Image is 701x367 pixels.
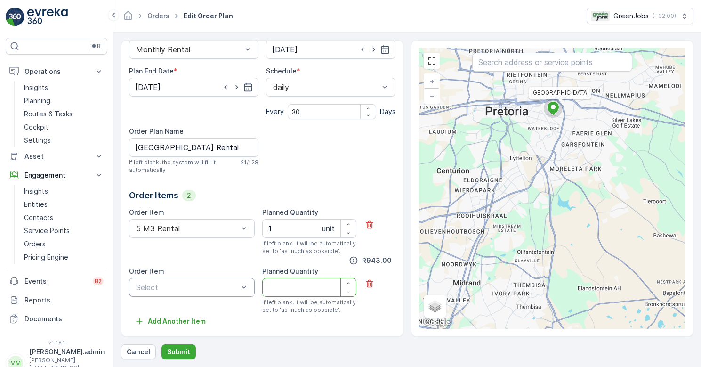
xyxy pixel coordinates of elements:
[24,213,53,222] p: Contacts
[262,299,356,314] span: If left blank, it will be automatically set to 'as much as possible'.
[167,347,190,357] p: Submit
[182,11,235,21] span: Edit Order Plan
[129,127,184,135] label: Order Plan Name
[362,256,392,264] span: R943.00
[129,67,174,75] label: Plan End Date
[24,67,89,76] p: Operations
[129,189,178,202] p: Order Items
[24,122,48,132] p: Cockpit
[6,310,107,328] a: Documents
[653,12,676,20] p: ( +02:00 )
[425,74,439,89] a: Zoom In
[24,226,70,236] p: Service Points
[123,14,133,22] a: Homepage
[421,317,452,329] img: Google
[425,54,439,68] a: View Fullscreen
[24,187,48,196] p: Insights
[425,89,439,103] a: Zoom Out
[24,152,89,161] p: Asset
[161,344,196,359] button: Submit
[345,255,395,266] button: R943.00
[136,282,238,293] p: Select
[322,223,335,234] p: unit
[421,317,452,329] a: Open this area in Google Maps (opens a new window)
[262,267,318,275] label: Planned Quantity
[591,11,610,21] img: Green_Jobs_Logo.png
[20,211,107,224] a: Contacts
[6,8,24,26] img: logo
[121,344,156,359] button: Cancel
[20,134,107,147] a: Settings
[148,317,206,326] p: Add Another Item
[613,11,649,21] p: GreenJobs
[129,159,237,174] span: If left blank, the system will fill it automatically
[147,12,169,20] a: Orders
[24,83,48,92] p: Insights
[430,91,435,99] span: −
[24,277,87,286] p: Events
[24,239,46,249] p: Orders
[266,67,297,75] label: Schedule
[24,295,104,305] p: Reports
[6,166,107,185] button: Engagement
[20,81,107,94] a: Insights
[24,171,89,180] p: Engagement
[20,107,107,121] a: Routes & Tasks
[241,159,258,166] p: 21 / 128
[20,185,107,198] a: Insights
[6,291,107,310] a: Reports
[24,136,51,145] p: Settings
[186,191,192,200] p: 2
[380,107,395,116] p: Days
[6,272,107,291] a: Events82
[20,224,107,237] a: Service Points
[472,53,632,72] input: Search address or service points
[24,96,50,106] p: Planning
[587,8,693,24] button: GreenJobs(+02:00)
[425,296,445,317] a: Layers
[127,347,150,357] p: Cancel
[20,237,107,251] a: Orders
[20,198,107,211] a: Entities
[24,314,104,324] p: Documents
[6,62,107,81] button: Operations
[27,8,68,26] img: logo_light-DOdMpM7g.png
[6,340,107,345] span: v 1.48.1
[6,147,107,166] button: Asset
[29,347,105,357] p: [PERSON_NAME].admin
[20,121,107,134] a: Cockpit
[129,78,258,97] input: dd/mm/yyyy
[24,253,68,262] p: Pricing Engine
[430,77,434,85] span: +
[20,251,107,264] a: Pricing Engine
[91,42,101,50] p: ⌘B
[266,107,284,116] p: Every
[129,267,164,275] label: Order Item
[129,208,164,216] label: Order Item
[262,208,318,216] label: Planned Quantity
[20,94,107,107] a: Planning
[24,109,73,119] p: Routes & Tasks
[262,240,356,255] span: If left blank, it will be automatically set to 'as much as possible'.
[95,277,102,285] p: 82
[266,40,395,59] input: dd/mm/yyyy
[24,200,48,209] p: Entities
[129,314,211,329] button: Add Another Item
